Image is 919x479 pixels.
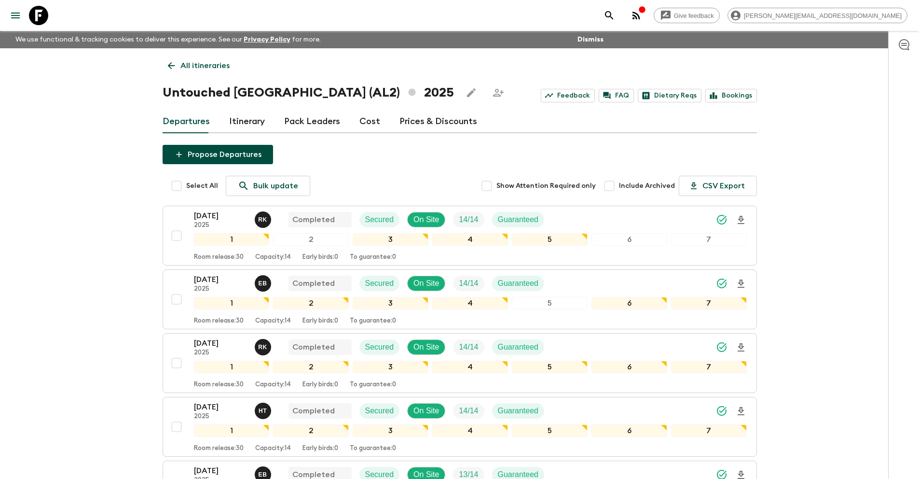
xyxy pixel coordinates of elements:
[253,180,298,192] p: Bulk update
[255,469,273,477] span: Erild Balla
[194,445,244,452] p: Room release: 30
[735,406,747,417] svg: Download Onboarding
[163,397,757,457] button: [DATE]2025Heldi TurhaniCompletedSecuredOn SiteTrip FillGuaranteed1234567Room release:30Capacity:1...
[194,285,247,293] p: 2025
[292,278,335,289] p: Completed
[255,214,273,222] span: Robert Kaca
[194,361,270,373] div: 1
[459,341,478,353] p: 14 / 14
[413,278,439,289] p: On Site
[255,406,273,413] span: Heldi Turhani
[619,181,675,191] span: Include Archived
[163,269,757,329] button: [DATE]2025Erild BallaCompletedSecuredOn SiteTrip FillGuaranteed1234567Room release:30Capacity:14E...
[735,214,747,226] svg: Download Onboarding
[365,341,394,353] p: Secured
[359,110,380,133] a: Cost
[671,424,747,437] div: 7
[679,176,757,196] button: CSV Export
[591,233,667,246] div: 6
[284,110,340,133] a: Pack Leaders
[705,89,757,102] a: Bookings
[498,278,539,289] p: Guaranteed
[453,339,484,355] div: Trip Fill
[273,361,349,373] div: 2
[194,210,247,222] p: [DATE]
[194,274,247,285] p: [DATE]
[6,6,25,25] button: menu
[735,342,747,353] svg: Download Onboarding
[350,445,396,452] p: To guarantee: 0
[255,445,291,452] p: Capacity: 14
[453,212,484,227] div: Trip Fill
[226,176,310,196] a: Bulk update
[541,89,595,102] a: Feedback
[739,12,907,19] span: [PERSON_NAME][EMAIL_ADDRESS][DOMAIN_NAME]
[163,56,235,75] a: All itineraries
[575,33,606,46] button: Dismiss
[432,297,508,310] div: 4
[716,405,727,417] svg: Synced Successfully
[194,465,247,477] p: [DATE]
[194,317,244,325] p: Room release: 30
[512,233,588,246] div: 5
[489,83,508,102] span: Share this itinerary
[671,297,747,310] div: 7
[432,233,508,246] div: 4
[255,254,291,261] p: Capacity: 14
[591,361,667,373] div: 6
[163,83,454,102] h1: Untouched [GEOGRAPHIC_DATA] (AL2) 2025
[735,278,747,290] svg: Download Onboarding
[512,297,588,310] div: 5
[512,424,588,437] div: 5
[359,276,400,291] div: Secured
[716,278,727,289] svg: Synced Successfully
[413,405,439,417] p: On Site
[194,233,270,246] div: 1
[194,297,270,310] div: 1
[353,297,428,310] div: 3
[163,110,210,133] a: Departures
[407,403,445,419] div: On Site
[292,405,335,417] p: Completed
[255,342,273,350] span: Robert Kaca
[407,339,445,355] div: On Site
[255,381,291,389] p: Capacity: 14
[194,349,247,357] p: 2025
[353,233,428,246] div: 3
[359,339,400,355] div: Secured
[498,405,539,417] p: Guaranteed
[273,233,349,246] div: 2
[432,361,508,373] div: 4
[194,254,244,261] p: Room release: 30
[194,381,244,389] p: Room release: 30
[353,424,428,437] div: 3
[399,110,477,133] a: Prices & Discounts
[512,361,588,373] div: 5
[302,445,338,452] p: Early birds: 0
[459,405,478,417] p: 14 / 14
[273,424,349,437] div: 2
[194,222,247,229] p: 2025
[255,278,273,286] span: Erild Balla
[350,317,396,325] p: To guarantee: 0
[194,424,270,437] div: 1
[194,413,247,421] p: 2025
[462,83,481,102] button: Edit this itinerary
[163,145,273,164] button: Propose Departures
[180,60,230,71] p: All itineraries
[600,6,619,25] button: search adventures
[359,403,400,419] div: Secured
[273,297,349,310] div: 2
[413,341,439,353] p: On Site
[496,181,596,191] span: Show Attention Required only
[591,297,667,310] div: 6
[163,206,757,266] button: [DATE]2025Robert KacaCompletedSecuredOn SiteTrip FillGuaranteed1234567Room release:30Capacity:14E...
[186,181,218,191] span: Select All
[669,12,719,19] span: Give feedback
[654,8,720,23] a: Give feedback
[407,212,445,227] div: On Site
[292,214,335,225] p: Completed
[302,317,338,325] p: Early birds: 0
[716,214,727,225] svg: Synced Successfully
[671,361,747,373] div: 7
